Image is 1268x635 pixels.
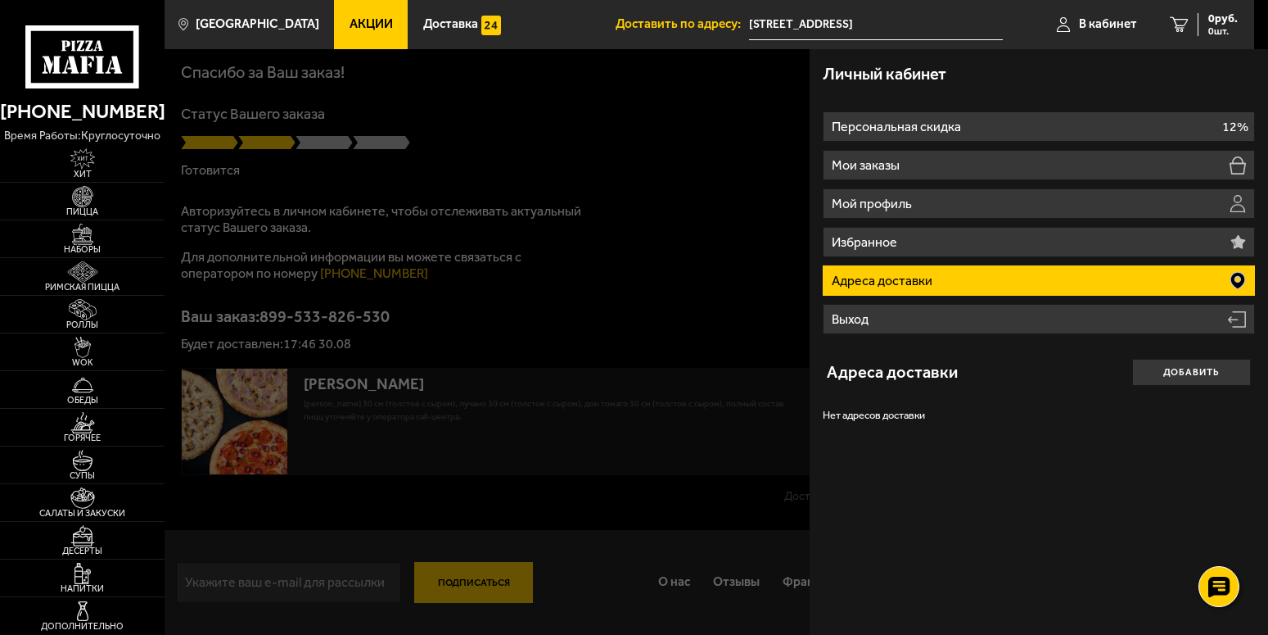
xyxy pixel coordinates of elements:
[423,18,478,30] span: Доставка
[832,236,900,249] p: Избранное
[481,16,501,35] img: 15daf4d41897b9f0e9f617042186c801.svg
[1132,359,1251,385] button: Добавить
[1222,120,1248,134] p: 12%
[616,18,749,30] span: Доставить по адресу:
[832,274,936,288] p: Адреса доставки
[832,197,915,211] p: Мой профиль
[832,159,903,172] p: Мои заказы
[827,364,958,380] h3: Адреса доставки
[832,120,964,134] p: Персональная скидка
[1208,26,1238,36] span: 0 шт.
[823,402,1255,429] p: Нет адресов доставки
[823,66,946,82] h3: Личный кабинет
[350,18,393,30] span: Акции
[832,313,872,326] p: Выход
[1079,18,1137,30] span: В кабинет
[749,10,1003,40] input: Ваш адрес доставки
[1208,13,1238,25] span: 0 руб.
[196,18,319,30] span: [GEOGRAPHIC_DATA]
